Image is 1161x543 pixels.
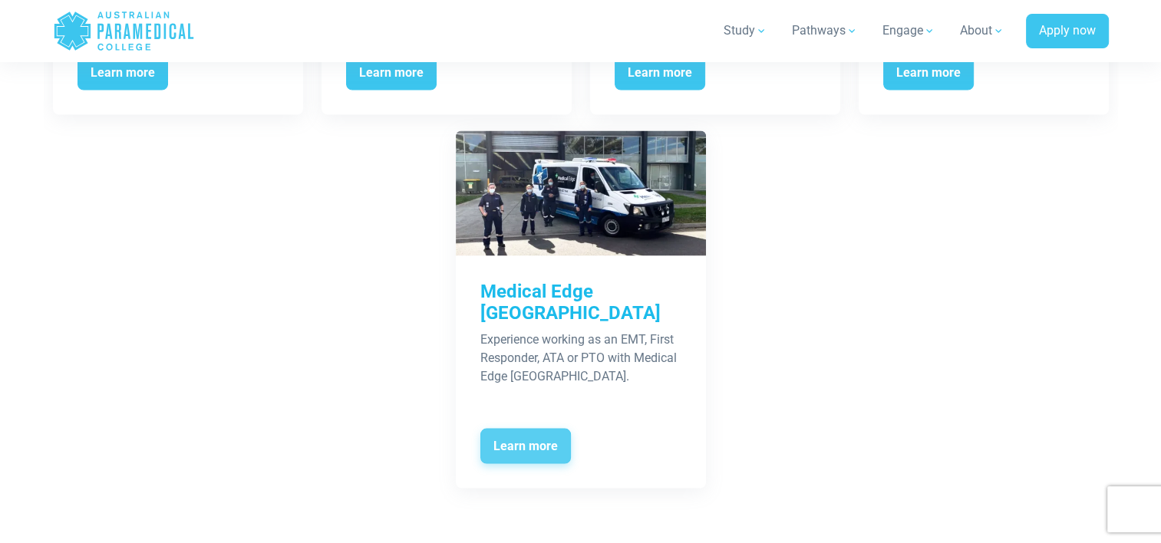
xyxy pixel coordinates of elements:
span: Learn more [480,428,571,463]
span: Learn more [883,54,974,90]
a: Apply now [1026,14,1109,49]
a: About [951,9,1014,52]
span: Learn more [78,54,168,90]
a: Engage [873,9,945,52]
span: Learn more [346,54,437,90]
span: Learn more [615,54,705,90]
p: Experience working as an EMT, First Responder, ATA or PTO with Medical Edge [GEOGRAPHIC_DATA]. [480,330,681,385]
h3: Medical Edge [GEOGRAPHIC_DATA] [480,280,681,324]
img: Industry Partners – Medical Edge Australia [456,130,706,255]
a: Medical Edge [GEOGRAPHIC_DATA] Experience working as an EMT, First Responder, ATA or PTO with Med... [456,130,706,488]
a: Study [714,9,777,52]
a: Australian Paramedical College [53,6,195,56]
a: Pathways [783,9,867,52]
